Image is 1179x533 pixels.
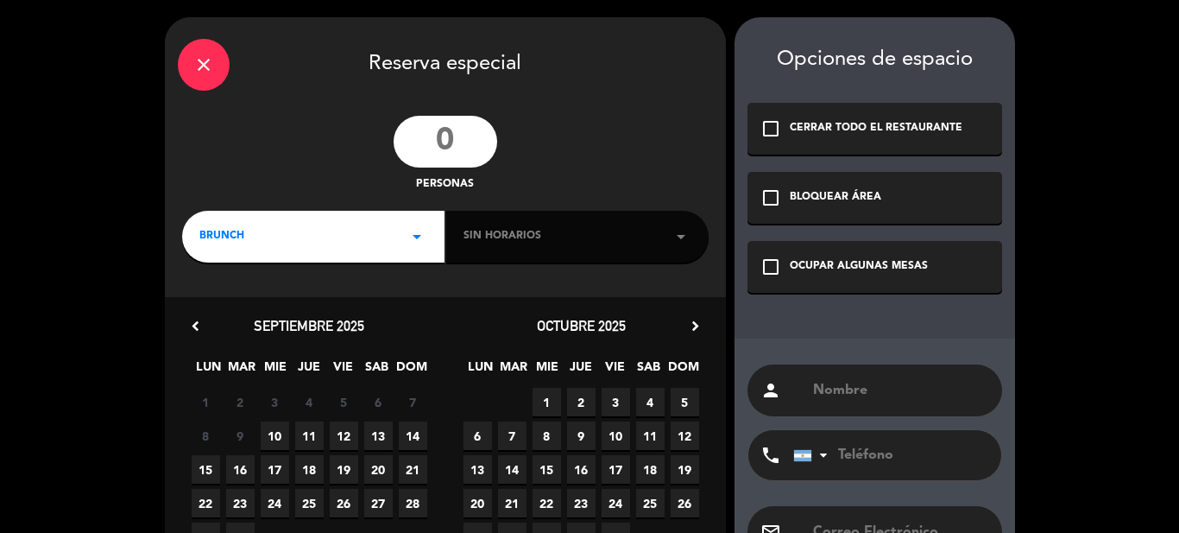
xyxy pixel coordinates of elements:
[262,357,290,385] span: MIE
[671,388,699,416] span: 5
[330,388,358,416] span: 5
[533,357,562,385] span: MIE
[399,455,427,484] span: 21
[226,489,255,517] span: 23
[537,317,626,334] span: octubre 2025
[811,378,989,403] input: Nombre
[295,422,324,450] span: 11
[602,455,630,484] span: 17
[636,455,665,484] span: 18
[602,388,630,416] span: 3
[364,422,393,450] span: 13
[261,422,289,450] span: 10
[165,17,726,107] div: Reserva especial
[295,489,324,517] span: 25
[498,422,526,450] span: 7
[192,455,220,484] span: 15
[295,388,324,416] span: 4
[671,226,691,247] i: arrow_drop_down
[193,54,214,75] i: close
[500,357,528,385] span: MAR
[407,226,427,247] i: arrow_drop_down
[634,357,663,385] span: SAB
[364,388,393,416] span: 6
[192,388,220,416] span: 1
[747,48,1002,73] div: Opciones de espacio
[399,422,427,450] span: 14
[466,357,495,385] span: LUN
[330,489,358,517] span: 26
[602,422,630,450] span: 10
[228,357,256,385] span: MAR
[416,176,474,194] span: personas
[192,422,220,450] span: 8
[533,489,561,517] span: 22
[636,489,665,517] span: 25
[533,422,561,450] span: 8
[533,455,561,484] span: 15
[226,455,255,484] span: 16
[601,357,629,385] span: VIE
[261,489,289,517] span: 24
[760,380,781,401] i: person
[498,489,526,517] span: 21
[329,357,357,385] span: VIE
[567,422,596,450] span: 9
[760,187,781,208] i: check_box_outline_blank
[226,388,255,416] span: 2
[498,455,526,484] span: 14
[533,388,561,416] span: 1
[399,489,427,517] span: 28
[394,116,497,168] input: 0
[760,445,781,466] i: phone
[363,357,391,385] span: SAB
[636,422,665,450] span: 11
[295,357,324,385] span: JUE
[671,489,699,517] span: 26
[567,489,596,517] span: 23
[671,422,699,450] span: 12
[636,388,665,416] span: 4
[199,228,244,245] span: BRUNCH
[567,357,596,385] span: JUE
[261,455,289,484] span: 17
[760,257,781,277] i: check_box_outline_blank
[186,317,205,335] i: chevron_left
[226,422,255,450] span: 9
[399,388,427,416] span: 7
[790,189,881,206] div: BLOQUEAR ÁREA
[567,455,596,484] span: 16
[793,430,983,480] input: Teléfono
[330,455,358,484] span: 19
[192,489,220,517] span: 22
[261,388,289,416] span: 3
[790,258,928,276] div: OCUPAR ALGUNAS MESAS
[790,120,962,137] div: CERRAR TODO EL RESTAURANTE
[463,228,541,245] span: Sin horarios
[396,357,425,385] span: DOM
[254,317,364,334] span: septiembre 2025
[463,455,492,484] span: 13
[295,455,324,484] span: 18
[567,388,596,416] span: 2
[794,431,834,479] div: Argentina: +54
[364,455,393,484] span: 20
[671,455,699,484] span: 19
[760,118,781,139] i: check_box_outline_blank
[602,489,630,517] span: 24
[686,317,704,335] i: chevron_right
[668,357,697,385] span: DOM
[194,357,223,385] span: LUN
[330,422,358,450] span: 12
[364,489,393,517] span: 27
[463,489,492,517] span: 20
[463,422,492,450] span: 6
